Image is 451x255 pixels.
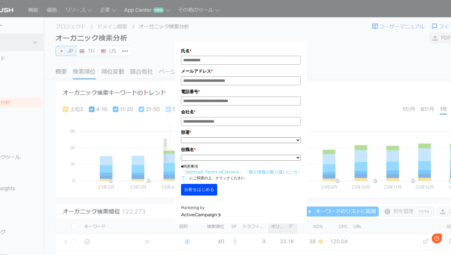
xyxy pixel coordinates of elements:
label: 役職名 [181,146,301,153]
a: 「Semrush Terms of Service」 [181,169,243,175]
label: 会社名 [181,108,301,115]
a: 「個人情報の取り扱いについて」 [181,169,300,181]
label: 電話番号 [181,88,301,95]
div: Marketing by [181,205,301,211]
button: 分析をはじめる [181,184,217,196]
label: メールアドレス [181,68,301,74]
p: ■同意事項 にご同意の上、クリックください [181,164,301,181]
label: 部署 [181,129,301,136]
iframe: Help widget launcher [396,231,444,248]
label: 氏名 [181,48,301,54]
